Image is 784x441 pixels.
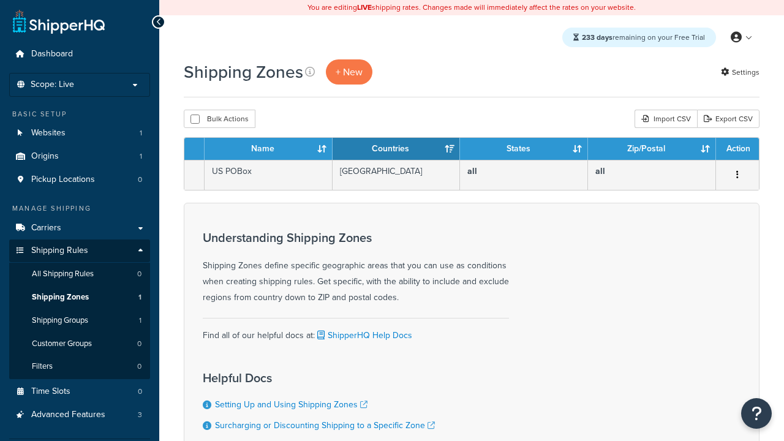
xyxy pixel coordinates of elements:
[595,165,605,178] b: all
[9,263,150,285] li: All Shipping Rules
[13,9,105,34] a: ShipperHQ Home
[9,380,150,403] li: Time Slots
[139,315,141,326] span: 1
[32,292,89,303] span: Shipping Zones
[31,49,73,59] span: Dashboard
[184,110,255,128] button: Bulk Actions
[137,361,141,372] span: 0
[9,333,150,355] li: Customer Groups
[32,269,94,279] span: All Shipping Rules
[31,151,59,162] span: Origins
[9,203,150,214] div: Manage Shipping
[9,122,150,145] li: Websites
[203,371,435,385] h3: Helpful Docs
[336,65,363,79] span: + New
[9,355,150,378] li: Filters
[9,145,150,168] li: Origins
[326,59,372,85] a: + New
[203,231,509,244] h3: Understanding Shipping Zones
[31,80,74,90] span: Scope: Live
[184,60,303,84] h1: Shipping Zones
[215,398,367,411] a: Setting Up and Using Shipping Zones
[205,138,333,160] th: Name: activate to sort column ascending
[138,410,142,420] span: 3
[32,361,53,372] span: Filters
[9,122,150,145] a: Websites 1
[357,2,372,13] b: LIVE
[31,386,70,397] span: Time Slots
[31,175,95,185] span: Pickup Locations
[9,333,150,355] a: Customer Groups 0
[9,43,150,66] a: Dashboard
[9,404,150,426] a: Advanced Features 3
[460,138,588,160] th: States: activate to sort column ascending
[582,32,612,43] strong: 233 days
[31,128,66,138] span: Websites
[9,168,150,191] li: Pickup Locations
[138,386,142,397] span: 0
[32,315,88,326] span: Shipping Groups
[138,175,142,185] span: 0
[9,380,150,403] a: Time Slots 0
[697,110,759,128] a: Export CSV
[9,286,150,309] a: Shipping Zones 1
[31,410,105,420] span: Advanced Features
[215,419,435,432] a: Surcharging or Discounting Shipping to a Specific Zone
[137,269,141,279] span: 0
[9,404,150,426] li: Advanced Features
[9,168,150,191] a: Pickup Locations 0
[315,329,412,342] a: ShipperHQ Help Docs
[31,246,88,256] span: Shipping Rules
[9,309,150,332] a: Shipping Groups 1
[9,309,150,332] li: Shipping Groups
[721,64,759,81] a: Settings
[203,231,509,306] div: Shipping Zones define specific geographic areas that you can use as conditions when creating ship...
[9,239,150,262] a: Shipping Rules
[9,286,150,309] li: Shipping Zones
[9,263,150,285] a: All Shipping Rules 0
[9,239,150,379] li: Shipping Rules
[333,160,461,190] td: [GEOGRAPHIC_DATA]
[32,339,92,349] span: Customer Groups
[9,217,150,239] a: Carriers
[9,355,150,378] a: Filters 0
[205,160,333,190] td: US POBox
[138,292,141,303] span: 1
[562,28,716,47] div: remaining on your Free Trial
[588,138,716,160] th: Zip/Postal: activate to sort column ascending
[203,318,509,344] div: Find all of our helpful docs at:
[9,109,150,119] div: Basic Setup
[635,110,697,128] div: Import CSV
[467,165,477,178] b: all
[31,223,61,233] span: Carriers
[140,151,142,162] span: 1
[140,128,142,138] span: 1
[741,398,772,429] button: Open Resource Center
[333,138,461,160] th: Countries: activate to sort column ascending
[9,145,150,168] a: Origins 1
[716,138,759,160] th: Action
[137,339,141,349] span: 0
